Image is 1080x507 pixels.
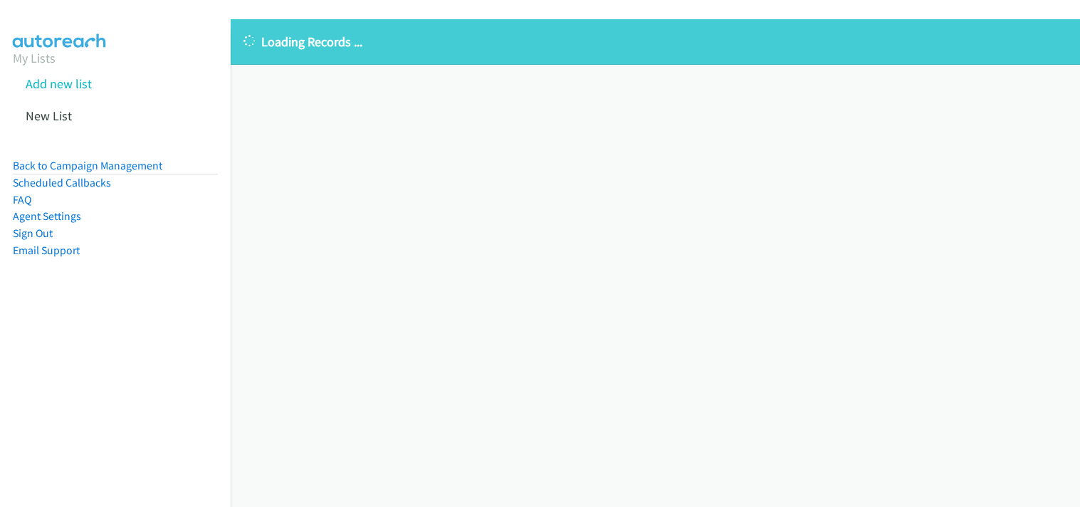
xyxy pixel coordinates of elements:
[13,176,111,189] a: Scheduled Callbacks
[13,226,53,240] a: Sign Out
[13,244,80,257] a: Email Support
[26,75,92,92] a: Add new list
[13,159,162,172] a: Back to Campaign Management
[13,50,56,66] a: My Lists
[243,32,1067,51] p: Loading Records ...
[26,108,72,124] a: New List
[13,209,81,223] a: Agent Settings
[13,193,31,207] a: FAQ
